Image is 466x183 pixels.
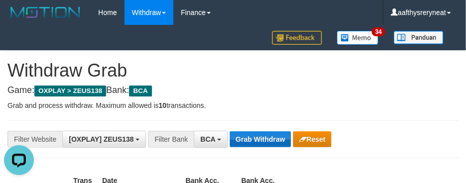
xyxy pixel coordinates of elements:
button: Reset [293,131,331,147]
span: BCA [200,135,215,143]
div: Filter Bank [148,131,194,148]
strong: 10 [158,101,166,109]
div: Filter Website [7,131,62,148]
img: Button%20Memo.svg [337,31,379,45]
img: MOTION_logo.png [7,5,83,20]
span: [OXPLAY] ZEUS138 [69,135,134,143]
span: BCA [129,86,152,96]
h4: Game: Bank: [7,86,459,95]
button: Grab Withdraw [230,131,291,147]
button: Open LiveChat chat widget [4,4,34,34]
img: panduan.png [394,31,444,44]
button: BCA [194,131,228,148]
span: 34 [372,27,385,36]
h1: Withdraw Grab [7,61,459,81]
p: Grab and process withdraw. Maximum allowed is transactions. [7,100,459,110]
span: OXPLAY > ZEUS138 [34,86,106,96]
img: Feedback.jpg [272,31,322,45]
a: 34 [329,25,386,50]
button: [OXPLAY] ZEUS138 [62,131,146,148]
